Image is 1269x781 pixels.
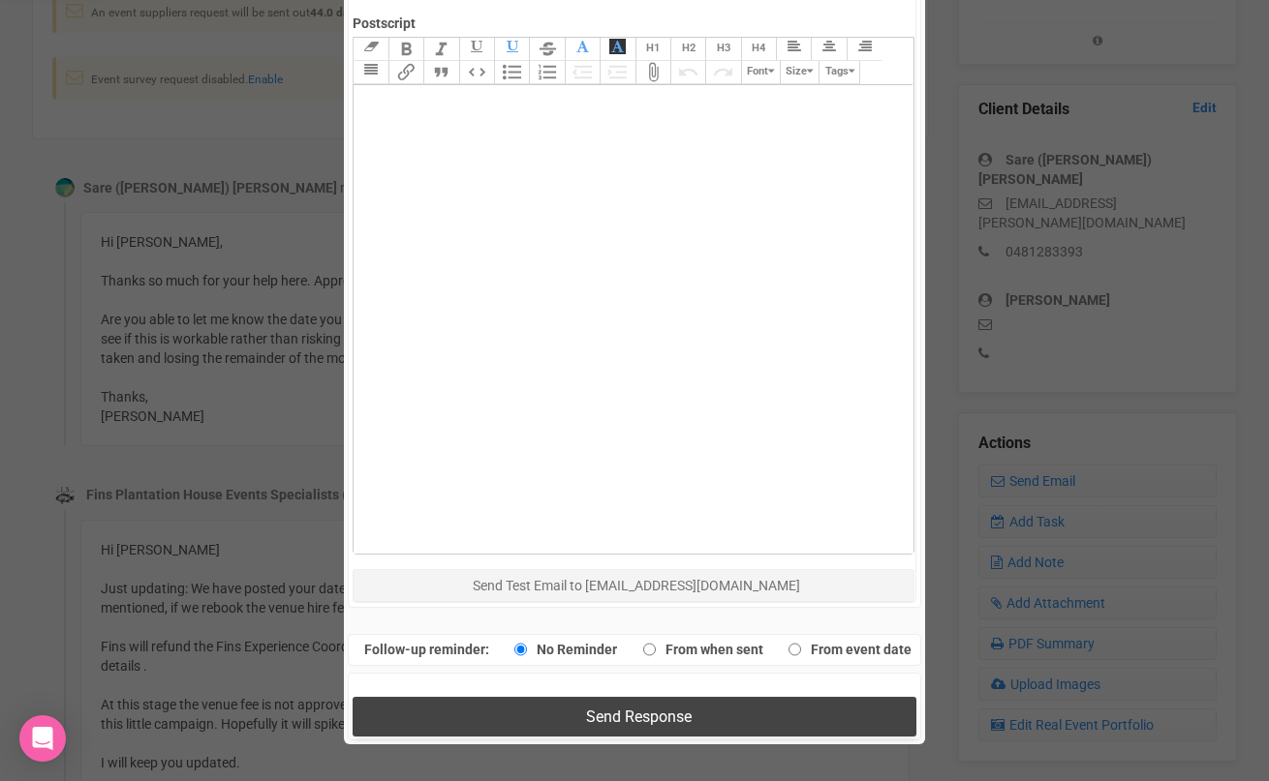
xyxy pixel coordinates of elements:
span: H1 [646,42,660,54]
label: Postscript [353,7,913,37]
button: Heading 2 [670,38,705,61]
span: H2 [682,42,696,54]
button: Code [459,61,494,84]
button: Decrease Level [565,61,600,84]
button: Underline Colour [494,38,529,61]
label: No Reminder [505,636,617,663]
button: Align Center [811,38,846,61]
span: H3 [717,42,730,54]
button: Font Background [600,38,634,61]
button: Heading 1 [635,38,670,61]
span: Send Response [586,707,692,726]
button: Align Left [776,38,811,61]
button: Clear Formatting at cursor [353,38,387,61]
button: Heading 3 [705,38,740,61]
button: Numbers [529,61,564,84]
label: From when sent [634,636,763,663]
button: Tags [819,61,860,84]
button: Font Colour [565,38,600,61]
button: Bold [388,38,423,61]
button: Redo [705,61,740,84]
button: Align Right [847,38,882,61]
button: Align Justified [353,61,387,84]
span: H4 [752,42,765,54]
label: From event date [779,636,912,663]
button: Attach Files [635,61,670,84]
button: Quote [423,61,458,84]
button: Heading 4 [741,38,776,61]
button: Increase Level [600,61,634,84]
button: Font [741,61,780,84]
button: Underline [459,38,494,61]
button: Size [780,61,819,84]
button: Undo [670,61,705,84]
label: Follow-up reminder: [364,636,489,663]
button: Italic [423,38,458,61]
button: Strikethrough [529,38,564,61]
button: Link [388,61,423,84]
div: Open Intercom Messenger [19,715,66,762]
span: Send Test Email to [EMAIL_ADDRESS][DOMAIN_NAME] [473,578,800,593]
button: Bullets [494,61,529,84]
